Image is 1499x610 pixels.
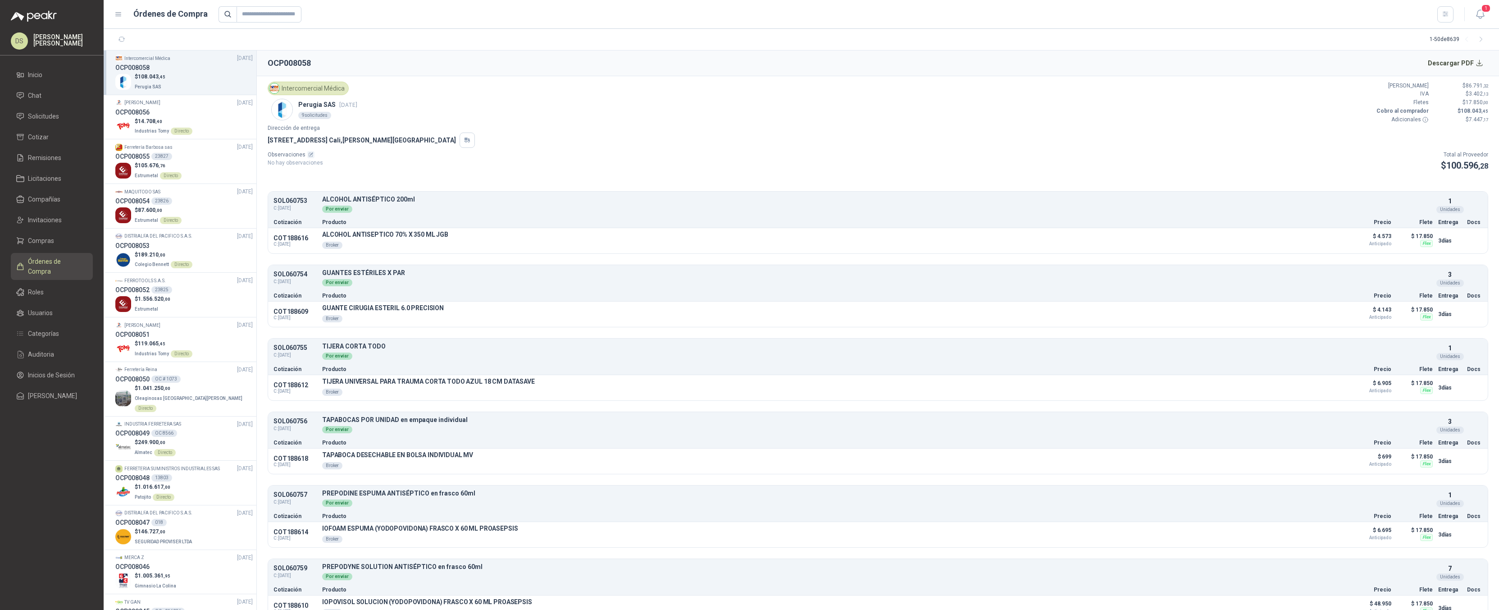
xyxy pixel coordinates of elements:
span: C: [DATE] [273,462,317,468]
a: Licitaciones [11,170,93,187]
img: Company Logo [115,440,131,455]
p: TIJERA UNIVERSAL PARA TRAUMA CORTA TODO AZUL 18 CM DATASAVE [322,378,535,385]
a: Usuarios [11,304,93,321]
img: Company Logo [115,233,123,240]
img: Logo peakr [11,11,57,22]
p: $ [135,572,178,580]
p: Docs [1467,293,1482,298]
span: Anticipado [1346,242,1391,246]
div: Por enviar [322,279,352,286]
p: Ferretería Barbosa sas [124,144,173,151]
span: ,00 [164,297,170,302]
span: Estrumetal [135,173,158,178]
h3: OCP008048 [115,473,150,483]
p: SOL060757 [273,491,317,498]
h2: OCP008058 [268,57,311,69]
a: Órdenes de Compra [11,253,93,280]
span: Anticipado [1346,462,1391,467]
img: Company Logo [115,252,131,268]
p: 1 [1448,490,1452,500]
span: SEGURIDAD PROVISER LTDA [135,539,192,544]
a: Company LogoMAQUITODO SAS[DATE] OCP00805423826Company Logo$87.600,00EstrumetalDirecto [115,188,253,225]
img: Company Logo [115,529,131,545]
div: Broker [322,462,342,469]
span: 3.402 [1469,91,1488,97]
p: Adicionales [1375,115,1429,124]
p: $ [135,527,194,536]
span: Licitaciones [28,174,61,183]
p: [STREET_ADDRESS] Cali , [PERSON_NAME][GEOGRAPHIC_DATA] [268,135,456,145]
a: Company LogoFerretería Barbosa sas[DATE] OCP00805523827Company Logo$105.676,76EstrumetalDirecto [115,143,253,180]
p: Flete [1397,220,1433,225]
div: Directo [160,172,182,179]
p: Ferretería Reina [124,366,157,373]
p: Observaciones [268,151,323,159]
span: C: [DATE] [273,352,317,359]
img: Company Logo [115,421,123,428]
span: [DATE] [237,420,253,429]
a: Company LogoFerretería Reina[DATE] OCP008050OC # 1073Company Logo$1.041.250,00Oleaginosas [GEOGRA... [115,366,253,413]
p: Perugia SAS [298,100,357,110]
p: Producto [322,220,1341,225]
p: SOL060756 [273,418,317,425]
h3: OCP008050 [115,374,150,384]
div: Flex [1420,460,1433,468]
span: ,45 [1481,109,1488,114]
a: Roles [11,284,93,301]
p: INDUSTRIA FERRETERA SAS [124,421,181,428]
p: 1 [1448,196,1452,206]
p: Cotización [273,440,317,445]
p: DISTRIALFA DEL PACIFICO S.A.S. [124,509,192,517]
a: Auditoria [11,346,93,363]
p: 3 días [1438,309,1462,320]
h3: OCP008046 [115,562,150,572]
h3: OCP008051 [115,330,150,339]
a: Company LogoFERROTOOLS S.A.S.[DATE] OCP00805223825Company Logo$1.556.520,00Estrumetal [115,276,253,313]
span: 119.065 [138,340,165,347]
p: $ [1434,90,1488,98]
p: $ [135,73,165,81]
div: Unidades [1436,427,1464,434]
img: Company Logo [115,99,123,106]
p: 3 días [1438,235,1462,246]
img: Company Logo [115,277,123,284]
span: Cotizar [28,132,49,142]
div: 23826 [151,197,172,205]
span: 7.447 [1469,116,1488,123]
p: FERROTOOLS S.A.S. [124,277,166,284]
p: Flete [1397,440,1433,445]
span: ,00 [155,208,162,213]
p: 3 [1448,270,1452,280]
p: Entrega [1438,220,1462,225]
p: COT188616 [273,234,317,242]
span: Perugia SAS [135,84,161,89]
span: ,95 [164,573,170,578]
span: [DATE] [237,366,253,374]
a: Company LogoINDUSTRIA FERRETERA SAS[DATE] OCP008049OC 8566Company Logo$249.900,00AlmatecDirecto [115,420,253,457]
div: Directo [153,494,174,501]
img: Company Logo [269,83,279,93]
img: Company Logo [115,144,123,151]
div: 23825 [151,286,172,294]
span: 1.041.250 [138,385,170,391]
div: OC # 1073 [151,376,181,383]
p: $ 17.850 [1397,451,1433,462]
div: Directo [154,449,176,456]
p: COT188609 [273,308,317,315]
span: Compañías [28,194,60,204]
p: [PERSON_NAME] [124,99,160,106]
p: Precio [1346,220,1391,225]
p: $ [135,251,192,259]
p: Precio [1346,293,1391,298]
span: Almatec [135,450,152,455]
p: $ 17.850 [1397,231,1433,242]
h3: OCP008052 [115,285,150,295]
div: 23827 [151,153,172,160]
span: 1.016.617 [138,484,170,490]
span: ,28 [1478,162,1488,170]
span: Patojito [135,495,151,500]
h3: OCP008047 [115,518,150,527]
div: Broker [322,389,342,396]
p: Producto [322,367,1341,372]
p: ALCOHOL ANTISEPTICO 70% X 350 ML JGB [322,231,448,238]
